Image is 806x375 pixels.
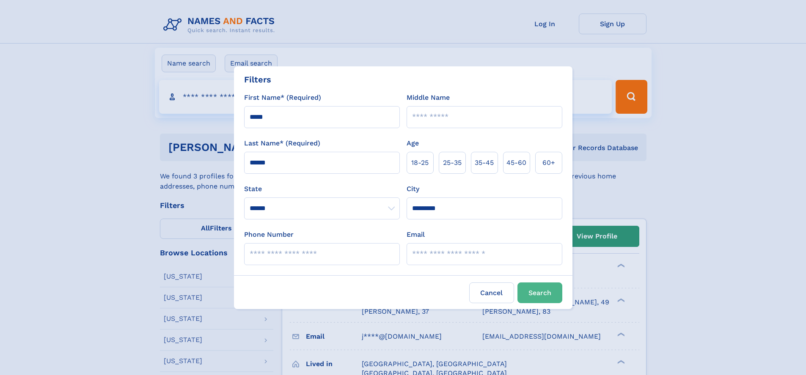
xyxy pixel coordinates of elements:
[407,138,419,148] label: Age
[407,230,425,240] label: Email
[475,158,494,168] span: 35‑45
[469,282,514,303] label: Cancel
[244,73,271,86] div: Filters
[542,158,555,168] span: 60+
[407,184,419,194] label: City
[244,138,320,148] label: Last Name* (Required)
[244,230,294,240] label: Phone Number
[506,158,526,168] span: 45‑60
[407,93,450,103] label: Middle Name
[517,282,562,303] button: Search
[411,158,429,168] span: 18‑25
[443,158,462,168] span: 25‑35
[244,184,400,194] label: State
[244,93,321,103] label: First Name* (Required)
